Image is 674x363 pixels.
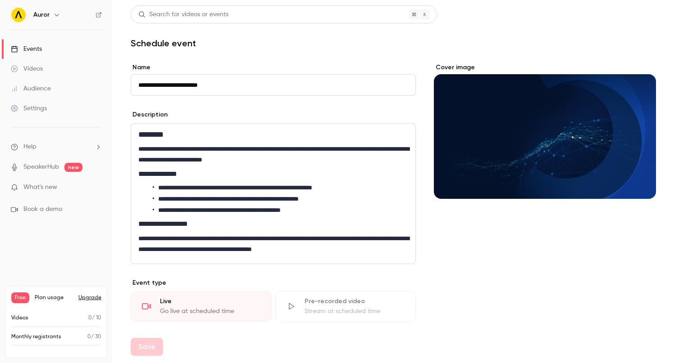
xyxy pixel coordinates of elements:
[11,104,47,113] div: Settings
[23,162,59,172] a: SpeakerHub
[11,333,61,341] p: Monthly registrants
[88,314,101,322] p: / 10
[11,292,29,303] span: Free
[131,63,416,72] label: Name
[305,307,405,316] div: Stream at scheduled time
[305,297,405,306] div: Pre-recorded video
[33,10,50,19] h6: Auror
[35,294,73,301] span: Plan usage
[275,291,416,322] div: Pre-recorded videoStream at scheduled time
[87,333,101,341] p: / 30
[434,63,656,72] label: Cover image
[131,291,272,322] div: LiveGo live at scheduled time
[160,297,260,306] div: Live
[91,184,102,192] iframe: Noticeable Trigger
[64,163,82,172] span: new
[23,142,36,152] span: Help
[23,183,57,192] span: What's new
[131,124,415,264] div: editor
[131,123,416,264] section: description
[138,10,228,19] div: Search for videos or events
[131,278,416,287] p: Event type
[11,84,51,93] div: Audience
[160,307,260,316] div: Go live at scheduled time
[11,64,43,73] div: Videos
[87,334,91,340] span: 0
[23,205,62,214] span: Book a demo
[131,38,656,49] h1: Schedule event
[11,314,28,322] p: Videos
[78,294,101,301] button: Upgrade
[88,315,92,321] span: 0
[11,8,26,22] img: Auror
[11,142,102,152] li: help-dropdown-opener
[434,63,656,199] section: Cover image
[131,110,168,119] label: Description
[11,45,42,54] div: Events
